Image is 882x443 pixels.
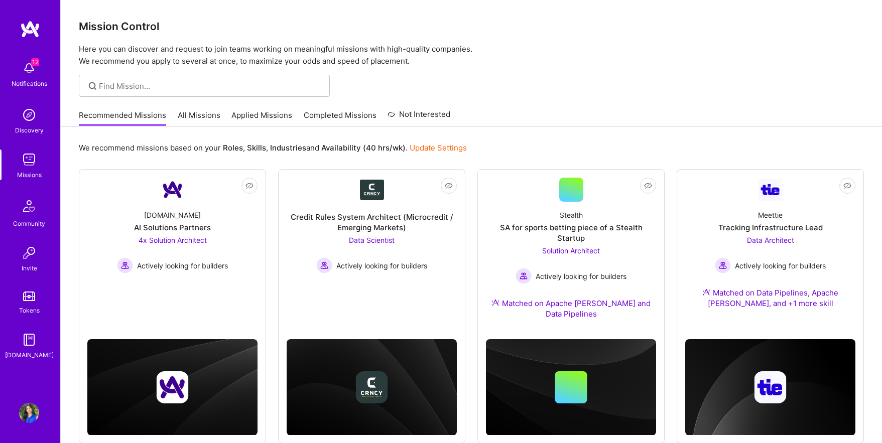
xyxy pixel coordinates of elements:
[759,179,783,201] img: Company Logo
[134,222,211,233] div: AI Solutions Partners
[304,110,376,126] a: Completed Missions
[87,339,258,435] img: cover
[388,108,450,126] a: Not Interested
[715,257,731,273] img: Actively looking for builders
[336,260,427,271] span: Actively looking for builders
[79,142,467,153] p: We recommend missions based on your , , and .
[247,143,266,153] b: Skills
[245,182,254,190] i: icon EyeClosed
[19,243,39,263] img: Invite
[644,182,652,190] i: icon EyeClosed
[349,236,395,244] span: Data Scientist
[144,210,201,220] div: [DOMAIN_NAME]
[560,210,583,220] div: Stealth
[161,178,185,202] img: Company Logo
[178,110,220,126] a: All Missions
[754,371,787,403] img: Company logo
[79,43,864,67] p: Here you can discover and request to join teams working on meaningful missions with high-quality ...
[356,371,388,403] img: Company logo
[287,212,457,233] div: Credit Rules System Architect (Microcredit / Emerging Markets)
[19,105,39,125] img: discovery
[486,339,656,435] img: cover
[17,403,42,423] a: User Avatar
[685,178,855,321] a: Company LogoMeettieTracking Infrastructure LeadData Architect Actively looking for buildersActive...
[17,170,42,180] div: Missions
[321,143,406,153] b: Availability (40 hrs/wk)
[702,288,710,296] img: Ateam Purple Icon
[516,268,532,284] img: Actively looking for builders
[117,257,133,273] img: Actively looking for builders
[486,222,656,243] div: SA for sports betting piece of a Stealth Startup
[19,330,39,350] img: guide book
[13,218,45,229] div: Community
[79,110,166,126] a: Recommended Missions
[20,20,40,38] img: logo
[747,236,794,244] span: Data Architect
[157,371,189,403] img: Company logo
[31,58,39,66] span: 12
[718,222,823,233] div: Tracking Infrastructure Lead
[23,291,35,301] img: tokens
[79,20,864,33] h3: Mission Control
[231,110,292,126] a: Applied Missions
[843,182,851,190] i: icon EyeClosed
[19,58,39,78] img: bell
[410,143,467,153] a: Update Settings
[316,257,332,273] img: Actively looking for builders
[445,182,453,190] i: icon EyeClosed
[87,80,98,92] i: icon SearchGrey
[99,81,322,91] input: Find Mission...
[486,298,656,319] div: Matched on Apache [PERSON_NAME] and Data Pipelines
[19,150,39,170] img: teamwork
[19,305,40,316] div: Tokens
[5,350,54,360] div: [DOMAIN_NAME]
[287,339,457,435] img: cover
[223,143,243,153] b: Roles
[15,125,44,135] div: Discovery
[137,260,228,271] span: Actively looking for builders
[685,287,855,309] div: Matched on Data Pipelines, Apache [PERSON_NAME], and +1 more skill
[486,178,656,331] a: StealthSA for sports betting piece of a Stealth StartupSolution Architect Actively looking for bu...
[491,299,499,307] img: Ateam Purple Icon
[17,194,41,218] img: Community
[735,260,826,271] span: Actively looking for builders
[270,143,306,153] b: Industries
[685,339,855,435] img: cover
[22,263,37,273] div: Invite
[12,78,47,89] div: Notifications
[287,178,457,302] a: Company LogoCredit Rules System Architect (Microcredit / Emerging Markets)Data Scientist Actively...
[87,178,258,302] a: Company Logo[DOMAIN_NAME]AI Solutions Partners4x Solution Architect Actively looking for builders...
[542,246,600,255] span: Solution Architect
[758,210,783,220] div: Meettie
[139,236,207,244] span: 4x Solution Architect
[360,180,384,200] img: Company Logo
[19,403,39,423] img: User Avatar
[536,271,626,281] span: Actively looking for builders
